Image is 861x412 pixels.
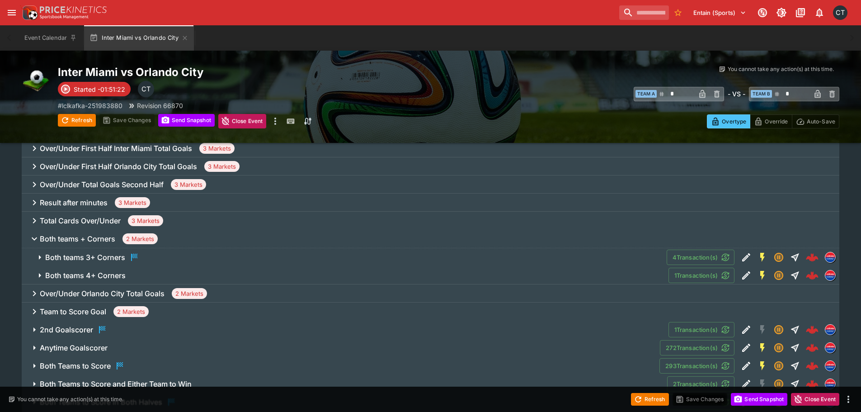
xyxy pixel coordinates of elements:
a: dc1ff057-28ed-4feb-8b73-228a0387b2d9 [803,321,821,339]
button: SGM Enabled [754,267,771,284]
input: search [619,5,669,20]
button: Close Event [218,114,267,128]
h6: 2nd Goalscorer [40,325,93,335]
img: lclkafka [825,325,835,335]
button: Both Teams to Score and Either Team to Win [22,375,667,393]
h6: Both teams + Corners [40,234,115,244]
button: Edit Detail [738,340,754,356]
button: 1Transaction(s) [668,268,734,283]
p: Override [765,117,788,126]
button: Edit Detail [738,267,754,284]
button: Select Tenant [688,5,752,20]
button: Inter Miami vs Orlando City [84,25,194,51]
svg: Suspended [773,379,784,389]
img: logo-cerberus--red.svg [806,341,819,354]
button: Both Teams to Score [22,357,659,375]
p: Overtype [722,117,746,126]
button: Suspended [771,340,787,356]
button: SGM Disabled [754,376,771,392]
button: Straight [787,358,803,374]
h6: - VS - [728,89,745,99]
button: Close Event [791,393,839,406]
svg: Suspended [773,360,784,371]
div: a8b5eb04-6285-49f8-95ed-679a525197a9 [806,360,819,372]
img: lclkafka [825,379,835,389]
div: Cameron Tarver [833,5,847,20]
button: 272Transaction(s) [660,340,734,355]
span: 2 Markets [122,235,158,244]
button: 2Transaction(s) [667,376,734,392]
img: logo-cerberus--red.svg [806,269,819,282]
span: 3 Markets [171,180,206,189]
div: lclkafka [825,270,836,281]
img: logo-cerberus--red.svg [806,378,819,390]
button: Suspended [771,249,787,265]
button: Edit Detail [738,249,754,265]
svg: Suspended [773,324,784,335]
button: Send Snapshot [731,393,787,406]
button: Overtype [707,114,750,128]
h6: Total Cards Over/Under [40,216,121,226]
span: 2 Markets [172,289,207,298]
button: SGM Enabled [754,340,771,356]
button: Straight [787,322,803,338]
button: Auto-Save [792,114,839,128]
button: Documentation [792,5,809,21]
span: Team A [635,90,657,98]
div: lclkafka [825,360,836,371]
img: Sportsbook Management [40,15,89,19]
button: Refresh [58,114,96,127]
h6: Both teams 3+ Corners [45,253,125,262]
h6: Over/Under Total Goals Second Half [40,180,164,189]
button: Both teams 4+ Corners [22,266,668,284]
button: Send Snapshot [158,114,215,127]
button: Cameron Tarver [830,3,850,23]
img: soccer.png [22,65,51,94]
span: 3 Markets [199,144,235,153]
p: Started -01:51:22 [74,85,125,94]
button: Notifications [811,5,828,21]
h6: Over/Under First Half Inter Miami Total Goals [40,144,192,153]
button: Edit Detail [738,376,754,392]
button: Override [750,114,792,128]
button: Straight [787,249,803,265]
img: PriceKinetics Logo [20,4,38,22]
svg: Suspended [773,252,784,263]
div: 7adc25ec-4406-431c-b10b-aceada470ecb [806,341,819,354]
h2: Copy To Clipboard [58,65,449,79]
img: lclkafka [825,252,835,262]
button: Suspended [771,358,787,374]
span: Team B [751,90,772,98]
img: logo-cerberus--red.svg [806,323,819,336]
h6: Both Teams to Score [40,361,111,371]
div: lclkafka [825,379,836,389]
button: Suspended [771,322,787,338]
button: Straight [787,340,803,356]
button: more [270,114,281,128]
span: 3 Markets [128,217,163,226]
p: Auto-Save [807,117,835,126]
img: lclkafka [825,361,835,371]
button: Both teams + Corners2 Markets [22,230,839,248]
img: lclkafka [825,270,835,280]
a: e50fe261-1b15-40ac-a286-d6fff1b1335f [803,266,821,284]
button: more [843,394,854,405]
p: Copy To Clipboard [58,101,122,110]
button: Both teams 3+ Corners [22,248,667,266]
img: logo-cerberus--red.svg [806,251,819,264]
p: Revision 66870 [137,101,183,110]
div: c02c9998-16e7-4727-a0de-58bf19cf7fe2 [806,378,819,390]
img: PriceKinetics [40,6,107,13]
a: 7adc25ec-4406-431c-b10b-aceada470ecb [803,339,821,357]
h6: Result after minutes [40,198,108,208]
div: Start From [707,114,839,128]
svg: Suspended [773,270,784,281]
a: a8b5eb04-6285-49f8-95ed-679a525197a9 [803,357,821,375]
button: Suspended [771,267,787,284]
button: Connected to PK [754,5,771,21]
div: lclkafka [825,324,836,335]
button: Suspended [771,376,787,392]
div: dc1ff057-28ed-4feb-8b73-228a0387b2d9 [806,323,819,336]
div: ae19534a-9d56-4fe2-8085-1a8a7d68b05b [806,251,819,264]
button: Toggle light/dark mode [773,5,790,21]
